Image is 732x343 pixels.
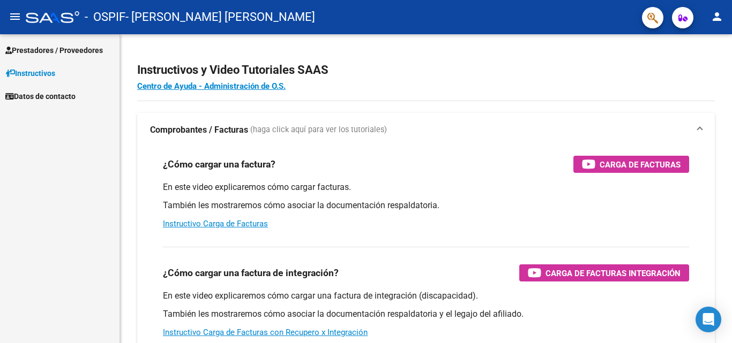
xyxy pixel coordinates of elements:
div: Open Intercom Messenger [696,307,721,332]
mat-icon: person [711,10,723,23]
span: Instructivos [5,67,55,79]
span: Carga de Facturas [600,158,681,171]
mat-expansion-panel-header: Comprobantes / Facturas (haga click aquí para ver los tutoriales) [137,113,715,147]
span: - OSPIF [85,5,125,29]
p: También les mostraremos cómo asociar la documentación respaldatoria y el legajo del afiliado. [163,308,689,320]
h2: Instructivos y Video Tutoriales SAAS [137,60,715,80]
p: En este video explicaremos cómo cargar una factura de integración (discapacidad). [163,290,689,302]
h3: ¿Cómo cargar una factura de integración? [163,265,339,280]
span: (haga click aquí para ver los tutoriales) [250,124,387,136]
a: Instructivo Carga de Facturas con Recupero x Integración [163,327,368,337]
button: Carga de Facturas [573,156,689,173]
h3: ¿Cómo cargar una factura? [163,157,275,172]
mat-icon: menu [9,10,21,23]
a: Instructivo Carga de Facturas [163,219,268,228]
a: Centro de Ayuda - Administración de O.S. [137,81,286,91]
strong: Comprobantes / Facturas [150,124,248,136]
span: - [PERSON_NAME] [PERSON_NAME] [125,5,315,29]
span: Carga de Facturas Integración [546,266,681,280]
span: Datos de contacto [5,90,76,102]
p: En este video explicaremos cómo cargar facturas. [163,181,689,193]
button: Carga de Facturas Integración [519,264,689,281]
p: También les mostraremos cómo asociar la documentación respaldatoria. [163,200,689,211]
span: Prestadores / Proveedores [5,44,103,56]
